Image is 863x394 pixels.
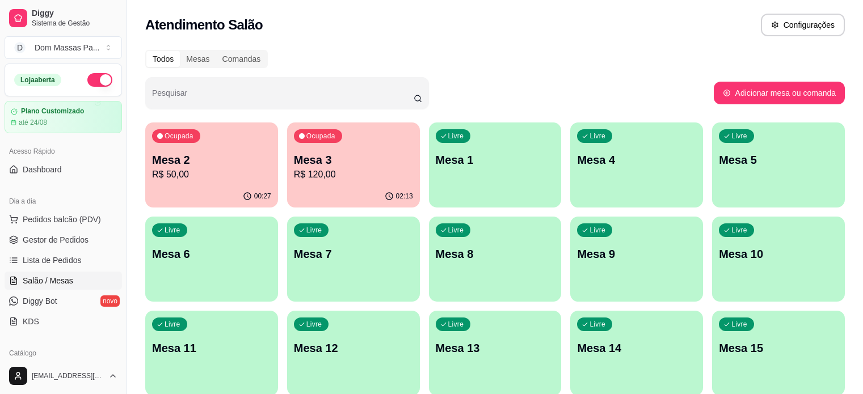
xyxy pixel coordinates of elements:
input: Pesquisar [152,92,414,103]
p: Livre [731,132,747,141]
p: Mesa 7 [294,246,413,262]
button: Alterar Status [87,73,112,87]
p: Livre [306,226,322,235]
span: Dashboard [23,164,62,175]
span: D [14,42,26,53]
a: Gestor de Pedidos [5,231,122,249]
span: Salão / Mesas [23,275,73,286]
button: LivreMesa 9 [570,217,703,302]
p: Ocupada [306,132,335,141]
p: Livre [306,320,322,329]
span: [EMAIL_ADDRESS][DOMAIN_NAME] [32,371,104,380]
p: Mesa 4 [577,152,696,168]
p: Livre [590,320,605,329]
article: até 24/08 [19,118,47,127]
p: Livre [448,132,464,141]
p: Livre [448,226,464,235]
a: Lista de Pedidos [5,251,122,269]
span: Pedidos balcão (PDV) [23,214,101,225]
p: Mesa 12 [294,340,413,356]
button: LivreMesa 4 [570,122,703,207]
button: LivreMesa 5 [712,122,845,207]
button: LivreMesa 6 [145,217,278,302]
p: Mesa 9 [577,246,696,262]
div: Todos [146,51,180,67]
a: Plano Customizadoaté 24/08 [5,101,122,133]
p: Livre [731,320,747,329]
div: Dom Massas Pa ... [35,42,99,53]
p: R$ 120,00 [294,168,413,181]
article: Plano Customizado [21,107,84,116]
button: Adicionar mesa ou comanda [714,82,845,104]
button: OcupadaMesa 3R$ 120,0002:13 [287,122,420,207]
p: Mesa 15 [719,340,838,356]
div: Comandas [216,51,267,67]
p: Mesa 13 [436,340,555,356]
p: 00:27 [254,192,271,201]
a: Salão / Mesas [5,272,122,290]
button: Pedidos balcão (PDV) [5,210,122,228]
p: Mesa 11 [152,340,271,356]
p: Mesa 6 [152,246,271,262]
p: Mesa 3 [294,152,413,168]
div: Catálogo [5,344,122,362]
p: Ocupada [165,132,193,141]
button: LivreMesa 8 [429,217,562,302]
p: Livre [165,320,180,329]
a: KDS [5,312,122,331]
button: OcupadaMesa 2R$ 50,0000:27 [145,122,278,207]
p: Mesa 5 [719,152,838,168]
button: LivreMesa 10 [712,217,845,302]
a: Diggy Botnovo [5,292,122,310]
p: Livre [590,226,605,235]
p: Mesa 10 [719,246,838,262]
button: Configurações [761,14,845,36]
p: 02:13 [396,192,413,201]
a: Dashboard [5,160,122,179]
p: Mesa 2 [152,152,271,168]
p: Mesa 14 [577,340,696,356]
div: Loja aberta [14,74,61,86]
button: LivreMesa 1 [429,122,562,207]
div: Dia a dia [5,192,122,210]
a: DiggySistema de Gestão [5,5,122,32]
p: Livre [731,226,747,235]
span: Lista de Pedidos [23,255,82,266]
p: Livre [165,226,180,235]
span: Diggy Bot [23,295,57,307]
p: Mesa 1 [436,152,555,168]
div: Mesas [180,51,216,67]
p: Livre [448,320,464,329]
span: KDS [23,316,39,327]
p: Mesa 8 [436,246,555,262]
button: [EMAIL_ADDRESS][DOMAIN_NAME] [5,362,122,389]
p: R$ 50,00 [152,168,271,181]
span: Diggy [32,9,117,19]
span: Gestor de Pedidos [23,234,89,245]
p: Livre [590,132,605,141]
span: Sistema de Gestão [32,19,117,28]
button: Select a team [5,36,122,59]
button: LivreMesa 7 [287,217,420,302]
h2: Atendimento Salão [145,16,263,34]
div: Acesso Rápido [5,142,122,160]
